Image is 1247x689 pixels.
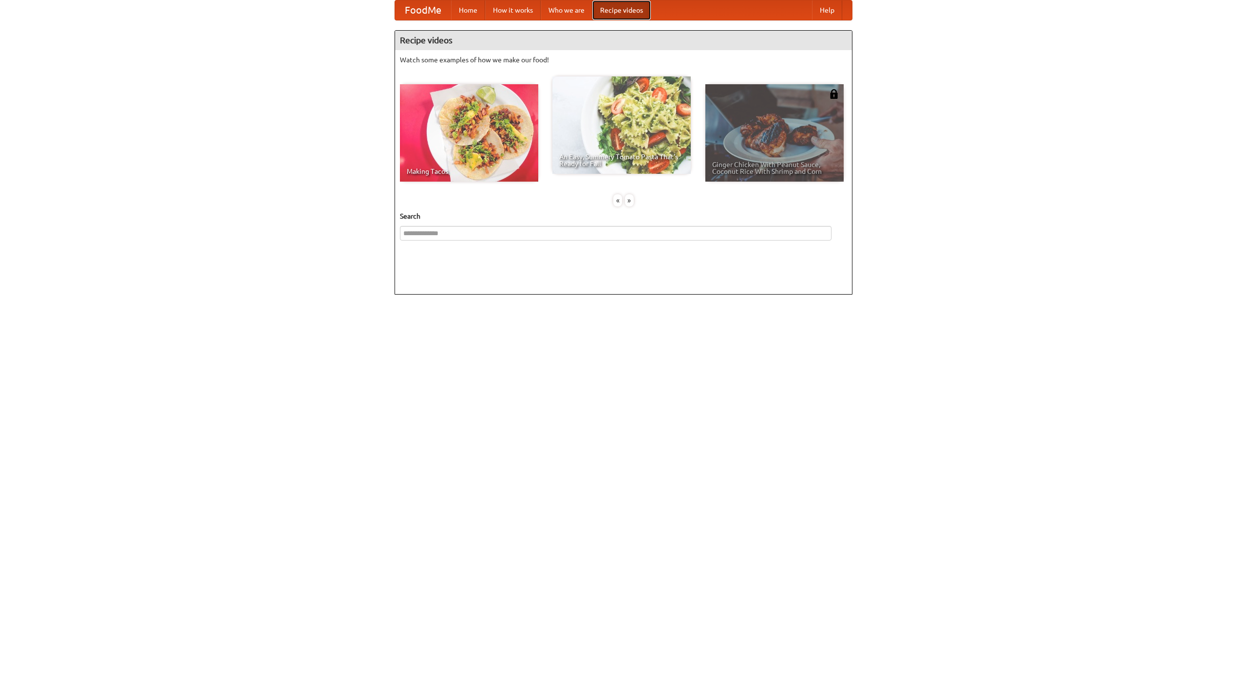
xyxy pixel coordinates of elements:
a: How it works [485,0,541,20]
h4: Recipe videos [395,31,852,50]
a: FoodMe [395,0,451,20]
img: 483408.png [829,89,839,99]
a: Making Tacos [400,84,538,182]
a: Recipe videos [592,0,651,20]
a: Help [812,0,842,20]
h5: Search [400,211,847,221]
div: » [625,194,634,206]
span: Making Tacos [407,168,531,175]
p: Watch some examples of how we make our food! [400,55,847,65]
a: Who we are [541,0,592,20]
div: « [613,194,622,206]
span: An Easy, Summery Tomato Pasta That's Ready for Fall [559,153,684,167]
a: Home [451,0,485,20]
a: An Easy, Summery Tomato Pasta That's Ready for Fall [552,76,691,174]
